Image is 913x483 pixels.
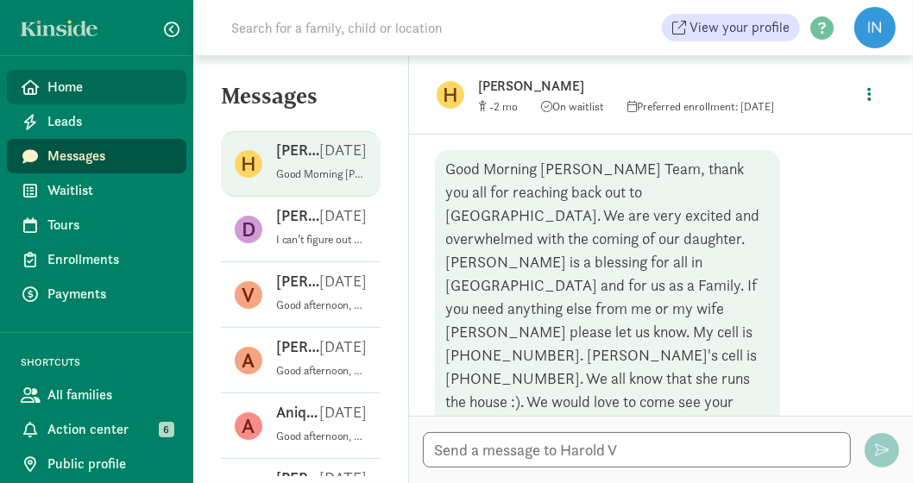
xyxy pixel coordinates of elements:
[7,139,186,173] a: Messages
[276,430,367,443] p: Good afternoon, Happy [DATE] ! Thank you for you're inquire for our school at [PERSON_NAME][GEOGR...
[319,336,367,357] p: [DATE]
[662,14,800,41] a: View your profile
[435,150,780,443] div: Good Morning [PERSON_NAME] Team, thank you all for reaching back out to [GEOGRAPHIC_DATA]. We are...
[276,298,367,312] p: Good afternoon, Happy [DATE] ! Thank you for you're inquire for our school at [PERSON_NAME][GEOGR...
[47,284,173,304] span: Payments
[7,412,186,447] a: Action center 6
[276,140,319,160] p: [PERSON_NAME]
[437,81,464,109] figure: H
[319,205,367,226] p: [DATE]
[276,271,319,292] p: [PERSON_NAME]
[276,233,367,247] p: I can’t figure out how to remove our account and our child from the waitlist. Please remove us an...
[541,99,604,114] span: On waitlist
[193,83,408,124] h5: Messages
[235,281,262,309] figure: V
[7,104,186,139] a: Leads
[319,271,367,292] p: [DATE]
[276,167,367,181] p: Good Morning [PERSON_NAME] Team, thank you all for reaching back out to [GEOGRAPHIC_DATA]. We are...
[159,422,174,437] span: 6
[627,99,774,114] span: Preferred enrollment: [DATE]
[7,70,186,104] a: Home
[319,140,367,160] p: [DATE]
[47,180,173,201] span: Waitlist
[47,77,173,97] span: Home
[7,378,186,412] a: All families
[235,150,262,178] figure: H
[47,215,173,235] span: Tours
[47,146,173,166] span: Messages
[235,412,262,440] figure: A
[276,336,319,357] p: [PERSON_NAME]
[7,277,186,311] a: Payments
[276,205,319,226] p: [PERSON_NAME]
[47,454,173,474] span: Public profile
[489,99,518,114] span: -2
[689,17,790,38] span: View your profile
[478,74,853,98] p: [PERSON_NAME]
[221,10,662,45] input: Search for a family, child or location
[47,419,173,440] span: Action center
[7,208,186,242] a: Tours
[47,249,173,270] span: Enrollments
[7,447,186,481] a: Public profile
[235,347,262,374] figure: A
[7,173,186,208] a: Waitlist
[276,402,319,423] p: Aniqua R
[47,111,173,132] span: Leads
[47,385,173,405] span: All families
[319,402,367,423] p: [DATE]
[7,242,186,277] a: Enrollments
[276,364,367,378] p: Good afternoon, Happy [DATE]! Thank you for you're inquire for our school at [PERSON_NAME][GEOGRA...
[235,216,262,243] figure: D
